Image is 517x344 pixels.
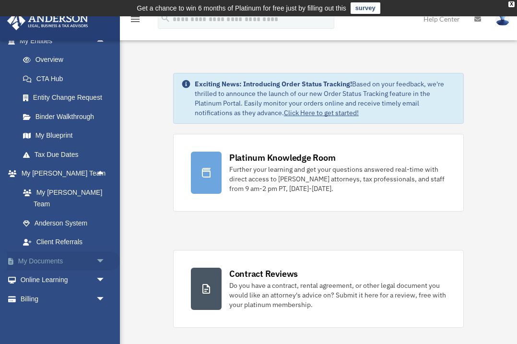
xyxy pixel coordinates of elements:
[7,308,120,328] a: Events Calendar
[173,134,464,212] a: Platinum Knowledge Room Further your learning and get your questions answered real-time with dire...
[96,271,115,290] span: arrow_drop_down
[13,145,120,164] a: Tax Due Dates
[229,165,446,193] div: Further your learning and get your questions answered real-time with direct access to [PERSON_NAM...
[96,164,115,184] span: arrow_drop_up
[13,107,120,126] a: Binder Walkthrough
[129,13,141,25] i: menu
[229,281,446,309] div: Do you have a contract, rental agreement, or other legal document you would like an attorney's ad...
[13,214,120,233] a: Anderson System
[7,164,120,183] a: My [PERSON_NAME] Teamarrow_drop_up
[96,31,115,51] span: arrow_drop_up
[173,250,464,328] a: Contract Reviews Do you have a contract, rental agreement, or other legal document you would like...
[137,2,346,14] div: Get a chance to win 6 months of Platinum for free just by filling out this
[7,31,120,50] a: My Entitiesarrow_drop_up
[195,79,456,118] div: Based on your feedback, we're thrilled to announce the launch of our new Order Status Tracking fe...
[13,50,120,70] a: Overview
[351,2,380,14] a: survey
[7,271,120,290] a: Online Learningarrow_drop_down
[129,17,141,25] a: menu
[13,183,120,214] a: My [PERSON_NAME] Team
[96,251,115,271] span: arrow_drop_down
[229,152,336,164] div: Platinum Knowledge Room
[7,289,120,308] a: Billingarrow_drop_down
[508,1,515,7] div: close
[13,88,120,107] a: Entity Change Request
[96,289,115,309] span: arrow_drop_down
[4,12,91,30] img: Anderson Advisors Platinum Portal
[13,69,120,88] a: CTA Hub
[195,80,352,88] strong: Exciting News: Introducing Order Status Tracking!
[284,108,359,117] a: Click Here to get started!
[229,268,298,280] div: Contract Reviews
[160,13,171,24] i: search
[13,233,120,252] a: Client Referrals
[7,251,120,271] a: My Documentsarrow_drop_down
[495,12,510,26] img: User Pic
[13,126,120,145] a: My Blueprint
